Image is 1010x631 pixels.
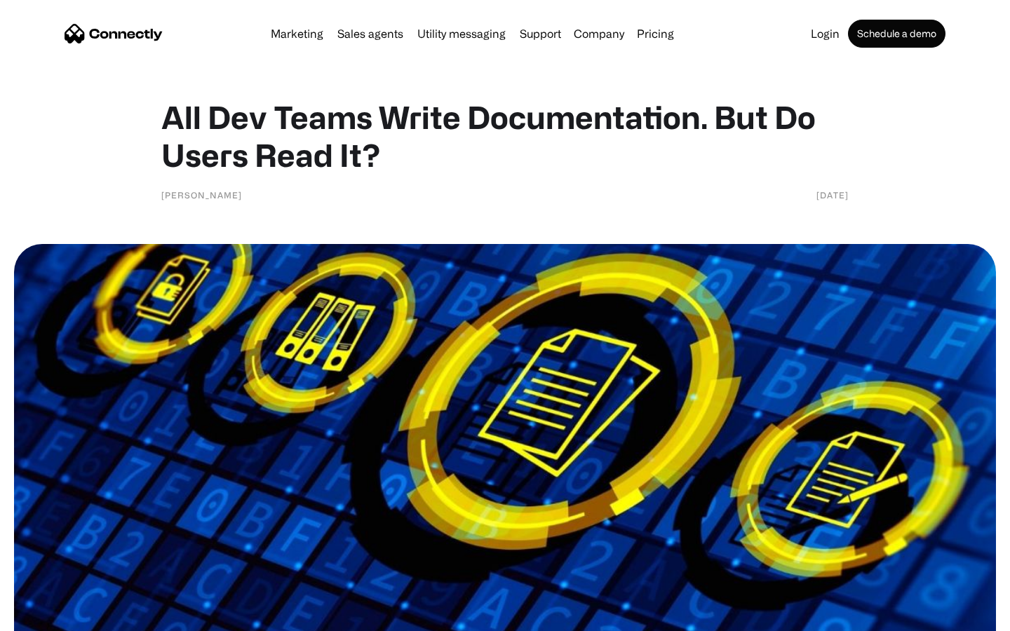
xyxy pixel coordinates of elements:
[805,28,845,39] a: Login
[161,188,242,202] div: [PERSON_NAME]
[14,606,84,626] aside: Language selected: English
[574,24,624,43] div: Company
[332,28,409,39] a: Sales agents
[28,606,84,626] ul: Language list
[816,188,849,202] div: [DATE]
[514,28,567,39] a: Support
[631,28,680,39] a: Pricing
[412,28,511,39] a: Utility messaging
[161,98,849,174] h1: All Dev Teams Write Documentation. But Do Users Read It?
[848,20,945,48] a: Schedule a demo
[265,28,329,39] a: Marketing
